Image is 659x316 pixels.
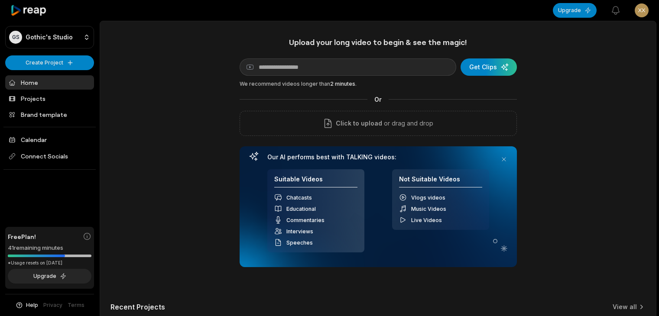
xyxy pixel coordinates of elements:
[367,95,389,104] span: Or
[26,301,38,309] span: Help
[336,118,382,129] span: Click to upload
[240,37,517,47] h1: Upload your long video to begin & see the magic!
[553,3,597,18] button: Upgrade
[613,303,637,311] a: View all
[15,301,38,309] button: Help
[43,301,62,309] a: Privacy
[286,217,325,223] span: Commentaries
[5,55,94,70] button: Create Project
[286,206,316,212] span: Educational
[382,118,433,129] p: or drag and drop
[286,228,313,235] span: Interviews
[411,194,445,201] span: Vlogs videos
[5,132,94,147] a: Calendar
[461,58,517,76] button: Get Clips
[411,217,442,223] span: Live Videos
[399,175,482,188] h4: Not Suitable Videos
[5,107,94,122] a: Brand template
[26,33,73,41] p: Gothic's Studio
[8,260,91,266] div: *Usage resets on [DATE]
[411,206,446,212] span: Music Videos
[8,269,91,284] button: Upgrade
[68,301,84,309] a: Terms
[5,91,94,106] a: Projects
[330,81,355,87] span: 2 minutes
[286,194,312,201] span: Chatcasts
[110,303,165,311] h2: Recent Projects
[240,80,517,88] div: We recommend videos longer than .
[274,175,357,188] h4: Suitable Videos
[286,239,313,246] span: Speeches
[5,148,94,164] span: Connect Socials
[8,232,36,241] span: Free Plan!
[9,31,22,44] div: GS
[267,153,489,161] h3: Our AI performs best with TALKING videos:
[8,244,91,252] div: 41 remaining minutes
[5,75,94,90] a: Home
